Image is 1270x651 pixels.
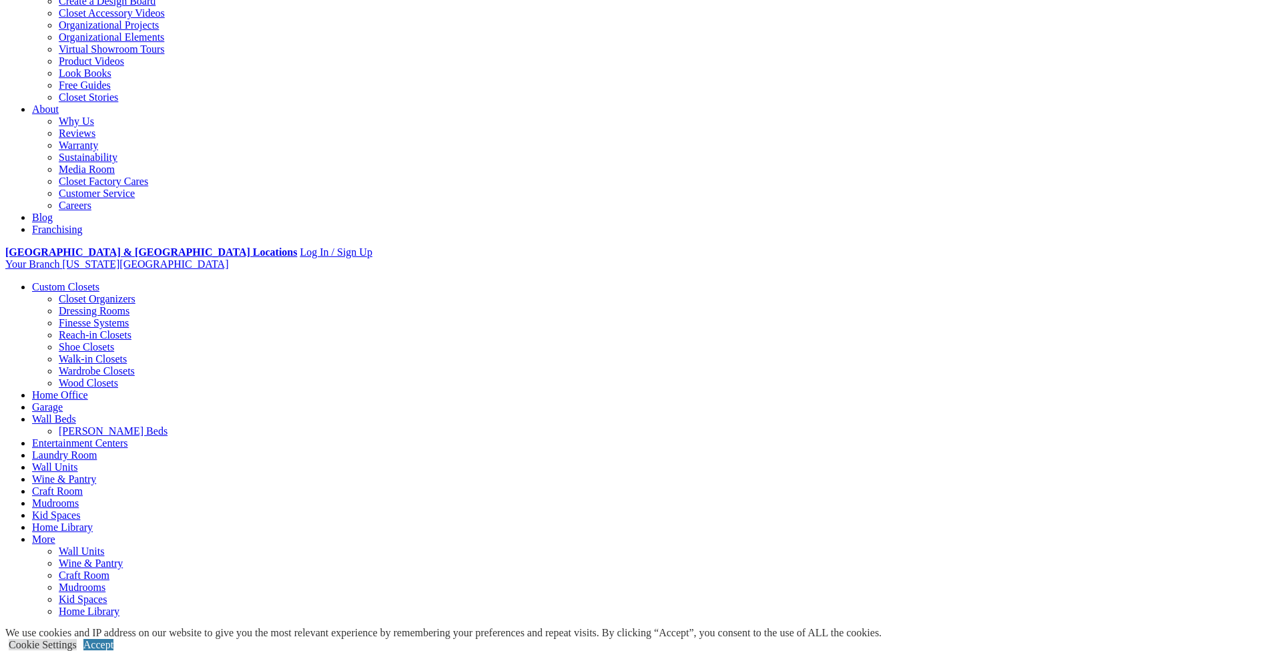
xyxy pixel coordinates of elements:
a: Home Library [59,606,119,617]
a: Organizational Elements [59,31,164,43]
a: Your Branch [US_STATE][GEOGRAPHIC_DATA] [5,258,228,270]
a: Closet Accessory Videos [59,7,165,19]
a: Mudrooms [59,582,105,593]
a: Custom Closets [32,281,99,292]
a: Why Us [59,116,94,127]
a: Free Guides [59,79,111,91]
a: Kid Spaces [32,509,80,521]
a: Laundry Room [32,449,97,461]
a: Customer Service [59,188,135,199]
a: Wine & Pantry [59,558,123,569]
a: Careers [59,200,91,211]
a: Craft Room [59,570,109,581]
span: [US_STATE][GEOGRAPHIC_DATA] [62,258,228,270]
a: More menu text will display only on big screen [32,533,55,545]
a: Look Books [59,67,111,79]
a: Wall Units [32,461,77,473]
a: [PERSON_NAME] Beds [59,425,168,437]
a: Home Library [32,521,93,533]
a: Organizational Projects [59,19,159,31]
a: Cookie Settings [9,639,77,650]
a: Sustainability [59,152,117,163]
a: Shoe Closets [59,341,114,353]
a: About [32,103,59,115]
a: Wall Units [59,546,104,557]
a: Garage [32,401,63,413]
a: Closet Factory Cares [59,176,148,187]
a: Accept [83,639,113,650]
a: Product Videos [59,55,124,67]
a: Log In / Sign Up [300,246,372,258]
a: Wine & Pantry [32,473,96,485]
a: Warranty [59,140,98,151]
a: Craft Room [32,485,83,497]
a: Closet Stories [59,91,118,103]
a: Franchising [32,224,83,235]
a: Mudrooms [32,497,79,509]
a: Wall Beds [32,413,76,425]
a: Dressing Rooms [59,305,129,316]
a: Blog [32,212,53,223]
a: Home Office [32,389,88,401]
a: Entertainment Centers [32,437,128,449]
div: We use cookies and IP address on our website to give you the most relevant experience by remember... [5,627,882,639]
a: Walk-in Closets [59,353,127,365]
a: Media Room [59,164,115,175]
a: Reviews [59,128,95,139]
span: Your Branch [5,258,59,270]
a: Kid Spaces [59,594,107,605]
a: Finesse Systems [59,317,129,329]
a: Reach-in Closets [59,329,131,341]
a: Wardrobe Closets [59,365,135,377]
a: Closet Organizers [59,293,135,304]
a: Virtual Showroom Tours [59,43,165,55]
a: [GEOGRAPHIC_DATA] & [GEOGRAPHIC_DATA] Locations [5,246,297,258]
a: Wood Closets [59,377,118,389]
